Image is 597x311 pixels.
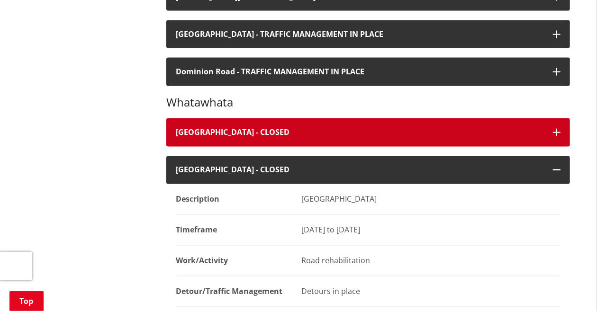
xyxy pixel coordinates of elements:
[176,128,543,137] h4: [GEOGRAPHIC_DATA] - CLOSED
[176,30,543,39] h4: [GEOGRAPHIC_DATA] - TRAFFIC MANAGEMENT IN PLACE
[176,246,292,276] dt: Work/Activity
[553,271,588,305] iframe: Messenger Launcher
[176,67,543,76] h4: Dominion Road - TRAFFIC MANAGEMENT IN PLACE
[176,166,543,175] h4: [GEOGRAPHIC_DATA] - CLOSED
[166,118,570,146] button: [GEOGRAPHIC_DATA] - CLOSED
[176,184,292,215] dt: Description
[166,20,570,48] button: [GEOGRAPHIC_DATA] - TRAFFIC MANAGEMENT IN PLACE
[301,286,561,297] div: Detours in place
[176,215,292,246] dt: Timeframe
[176,276,292,307] dt: Detour/Traffic Management
[166,96,570,109] h3: Whatawhata
[166,156,570,184] button: [GEOGRAPHIC_DATA] - CLOSED
[9,291,44,311] a: Top
[301,255,561,267] div: Road rehabilitation
[301,194,561,205] div: [GEOGRAPHIC_DATA]
[166,58,570,86] button: Dominion Road - TRAFFIC MANAGEMENT IN PLACE
[301,224,561,236] div: [DATE] to [DATE]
